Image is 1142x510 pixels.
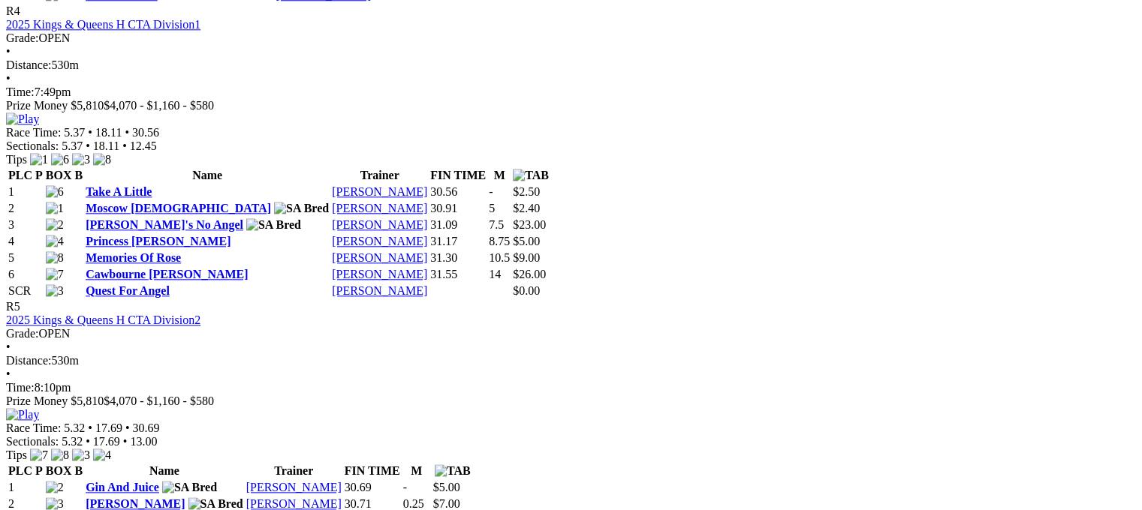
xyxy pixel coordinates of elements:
span: Tips [6,153,27,166]
span: Tips [6,448,27,461]
span: R4 [6,4,20,17]
img: TAB [513,169,549,182]
span: 13.00 [130,435,157,448]
span: Time: [6,85,35,98]
td: 31.30 [429,250,487,265]
span: B [74,464,83,477]
span: $2.40 [513,202,540,214]
span: • [122,139,127,152]
div: 530m [6,58,1136,72]
a: Memories Of Rose [86,251,181,264]
span: • [86,435,90,448]
span: 17.69 [95,421,122,434]
a: 2025 Kings & Queens H CTA Division1 [6,18,200,31]
a: [PERSON_NAME] [332,235,427,247]
span: Sectionals: [6,435,59,448]
td: 30.69 [344,480,401,495]
span: $4,070 - $1,160 - $580 [104,99,214,112]
span: 5.32 [64,421,85,434]
a: [PERSON_NAME] [332,202,427,214]
a: [PERSON_NAME]'s No Angel [86,218,243,231]
img: 1 [46,202,64,215]
span: BOX [46,464,72,477]
span: B [74,169,83,181]
img: 8 [93,153,111,166]
text: 10.5 [489,251,510,264]
a: [PERSON_NAME] [86,497,185,510]
th: M [402,463,431,478]
img: 6 [51,153,69,166]
a: [PERSON_NAME] [332,251,427,264]
img: 3 [72,448,90,462]
a: Gin And Juice [86,481,159,493]
span: 30.56 [132,126,159,139]
img: 8 [51,448,69,462]
td: 2 [8,201,44,216]
img: 3 [46,284,64,298]
text: 8.75 [489,235,510,247]
img: Play [6,112,39,126]
span: Race Time: [6,126,61,139]
span: • [6,72,11,85]
img: SA Bred [162,481,217,494]
td: SCR [8,283,44,298]
span: R5 [6,300,20,313]
a: [PERSON_NAME] [332,284,427,297]
a: Quest For Angel [86,284,170,297]
span: Distance: [6,354,51,367]
img: Play [6,408,39,421]
img: 4 [93,448,111,462]
span: $9.00 [513,251,540,264]
span: $5.00 [433,481,460,493]
span: • [123,435,128,448]
img: SA Bred [246,218,301,232]
text: 0.25 [403,497,424,510]
img: 8 [46,251,64,265]
span: $5.00 [513,235,540,247]
th: FIN TIME [344,463,401,478]
img: 1 [30,153,48,166]
span: $23.00 [513,218,546,231]
td: 31.17 [429,234,487,249]
th: Name [85,463,244,478]
a: Cawbourne [PERSON_NAME] [86,268,248,280]
a: [PERSON_NAME] [246,481,342,493]
span: PLC [8,464,32,477]
a: Take A Little [86,185,152,198]
div: 7:49pm [6,85,1136,99]
span: Grade: [6,327,39,340]
span: Grade: [6,31,39,44]
span: $26.00 [513,268,546,280]
span: • [88,421,92,434]
div: 8:10pm [6,381,1136,394]
span: • [6,340,11,353]
a: Moscow [DEMOGRAPHIC_DATA] [86,202,271,214]
span: BOX [46,169,72,181]
img: 6 [46,185,64,199]
span: $2.50 [513,185,540,198]
td: 4 [8,234,44,249]
span: $7.00 [433,497,460,510]
div: Prize Money $5,810 [6,99,1136,112]
td: 5 [8,250,44,265]
span: $0.00 [513,284,540,297]
img: TAB [435,464,471,478]
span: • [6,367,11,380]
img: 4 [46,235,64,248]
th: FIN TIME [429,168,487,183]
div: Prize Money $5,810 [6,394,1136,408]
td: 1 [8,184,44,199]
a: [PERSON_NAME] [332,185,427,198]
span: Race Time: [6,421,61,434]
a: [PERSON_NAME] [332,268,427,280]
span: PLC [8,169,32,181]
span: • [6,45,11,58]
td: 3 [8,217,44,232]
th: M [488,168,511,183]
span: 18.11 [93,139,119,152]
span: 5.37 [62,139,83,152]
text: - [403,481,407,493]
span: • [86,139,90,152]
th: Trainer [246,463,342,478]
span: 17.69 [93,435,120,448]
